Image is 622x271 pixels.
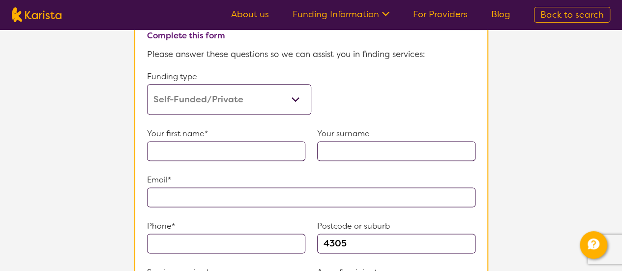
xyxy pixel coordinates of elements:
p: Phone* [147,219,305,234]
button: Channel Menu [580,231,607,259]
a: Funding Information [293,8,389,20]
p: Your surname [317,126,475,141]
a: Back to search [534,7,610,23]
p: Your first name* [147,126,305,141]
img: Karista logo [12,7,61,22]
p: Email* [147,173,475,187]
a: Blog [491,8,510,20]
span: Back to search [540,9,604,21]
p: Please answer these questions so we can assist you in finding services: [147,47,475,61]
p: Postcode or suburb [317,219,475,234]
b: Complete this form [147,30,225,41]
a: About us [231,8,269,20]
p: Funding type [147,69,311,84]
a: For Providers [413,8,468,20]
